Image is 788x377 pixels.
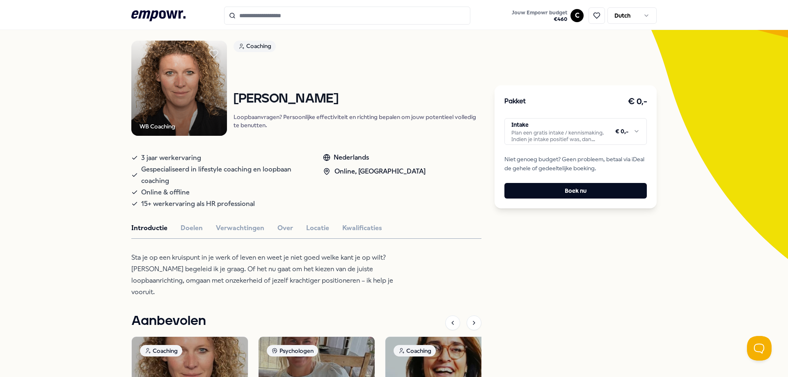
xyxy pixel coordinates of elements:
[504,155,647,173] span: Niet genoeg budget? Geen probleem, betaal via iDeal de gehele of gedeeltelijke boeking.
[234,41,482,55] a: Coaching
[234,41,276,52] div: Coaching
[141,164,307,187] span: Gespecialiseerd in lifestyle coaching en loopbaan coaching
[234,92,482,106] h1: [PERSON_NAME]
[234,113,482,129] p: Loopbaanvragen? Persoonlijke effectiviteit en richting bepalen om jouw potentieel volledig te ben...
[140,345,182,356] div: Coaching
[181,223,203,233] button: Doelen
[510,8,569,24] button: Jouw Empowr budget€460
[306,223,329,233] button: Locatie
[509,7,570,24] a: Jouw Empowr budget€460
[131,252,398,298] p: Sta je op een kruispunt in je werk of leven en weet je niet goed welke kant je op wilt? [PERSON_N...
[323,152,426,163] div: Nederlands
[394,345,436,356] div: Coaching
[141,187,190,198] span: Online & offline
[224,7,470,25] input: Search for products, categories or subcategories
[140,122,175,131] div: WB Coaching
[504,96,526,107] h3: Pakket
[277,223,293,233] button: Over
[504,183,647,199] button: Boek nu
[216,223,264,233] button: Verwachtingen
[131,41,227,136] img: Product Image
[628,95,647,108] h3: € 0,-
[342,223,382,233] button: Kwalificaties
[747,336,772,361] iframe: Help Scout Beacon - Open
[141,198,255,210] span: 15+ werkervaring als HR professional
[267,345,318,356] div: Psychologen
[131,223,167,233] button: Introductie
[512,16,567,23] span: € 460
[141,152,201,164] span: 3 jaar werkervaring
[570,9,584,22] button: C
[512,9,567,16] span: Jouw Empowr budget
[323,166,426,177] div: Online, [GEOGRAPHIC_DATA]
[131,311,206,331] h1: Aanbevolen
